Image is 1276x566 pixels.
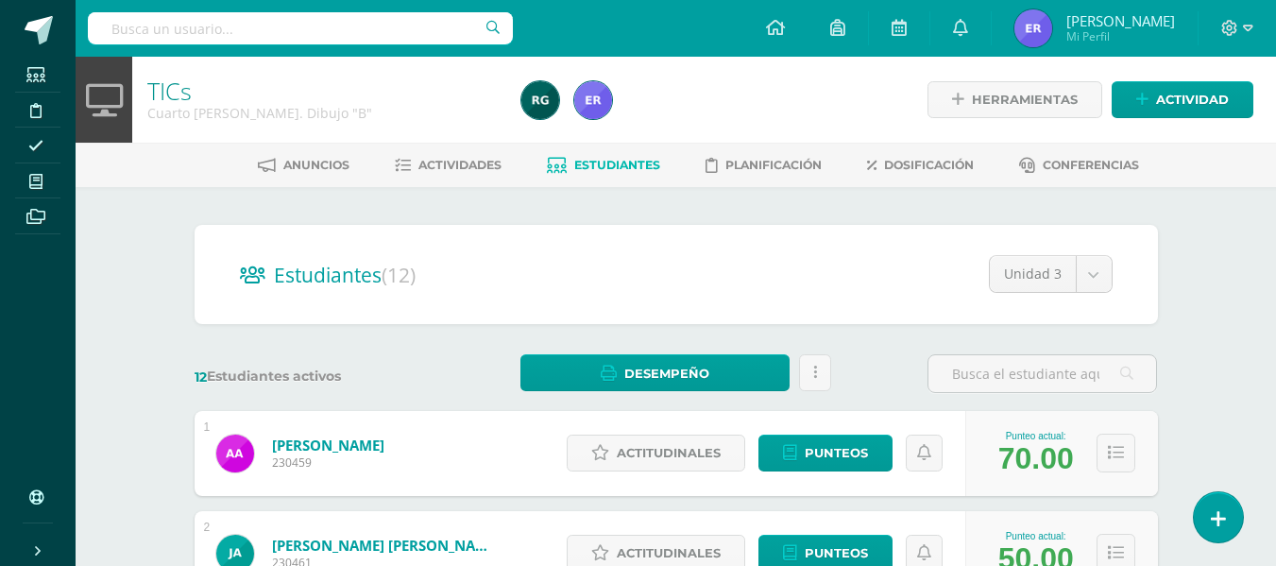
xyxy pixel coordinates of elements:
[395,150,502,180] a: Actividades
[1014,9,1052,47] img: 445377108b63693ad44dd83a2b7452fe.png
[520,354,790,391] a: Desempeño
[998,431,1074,441] div: Punteo actual:
[195,369,207,386] span: 12
[147,77,499,104] h1: TICs
[274,262,416,288] span: Estudiantes
[706,150,822,180] a: Planificación
[258,150,349,180] a: Anuncios
[725,158,822,172] span: Planificación
[1066,11,1175,30] span: [PERSON_NAME]
[147,104,499,122] div: Cuarto Bach. Dibujo 'B'
[884,158,974,172] span: Dosificación
[283,158,349,172] span: Anuncios
[624,356,709,391] span: Desempeño
[567,435,745,472] a: Actitudinales
[272,536,499,555] a: [PERSON_NAME] [PERSON_NAME]
[204,521,211,534] div: 2
[927,81,1102,118] a: Herramientas
[1156,82,1229,117] span: Actividad
[998,441,1074,476] div: 70.00
[574,81,612,119] img: 445377108b63693ad44dd83a2b7452fe.png
[990,256,1112,292] a: Unidad 3
[805,436,868,471] span: Punteos
[1112,81,1253,118] a: Actividad
[1019,150,1139,180] a: Conferencias
[272,455,384,471] span: 230459
[1043,158,1139,172] span: Conferencias
[272,436,384,455] a: [PERSON_NAME]
[521,81,559,119] img: e044b199acd34bf570a575bac584e1d1.png
[195,368,424,386] label: Estudiantes activos
[1066,28,1175,44] span: Mi Perfil
[617,436,721,471] span: Actitudinales
[1004,256,1062,292] span: Unidad 3
[147,75,192,107] a: TICs
[204,420,211,434] div: 1
[88,12,513,44] input: Busca un usuario...
[216,435,254,472] img: 8bb2ee1187a8aad4725bc9b40c349c67.png
[972,82,1078,117] span: Herramientas
[758,435,893,472] a: Punteos
[867,150,974,180] a: Dosificación
[928,355,1156,392] input: Busca el estudiante aquí...
[382,262,416,288] span: (12)
[574,158,660,172] span: Estudiantes
[418,158,502,172] span: Actividades
[547,150,660,180] a: Estudiantes
[998,531,1074,541] div: Punteo actual:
